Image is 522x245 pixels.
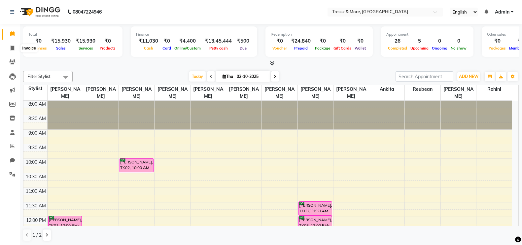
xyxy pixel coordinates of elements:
[27,144,47,151] div: 9:30 AM
[495,9,509,16] span: Admin
[120,158,153,172] div: [PERSON_NAME], TK02, 10:00 AM-10:30 AM, HAIR - Below Blowseline (Blowdry)
[293,46,309,51] span: Prepaid
[409,37,430,45] div: 5
[24,202,47,209] div: 11:30 AM
[396,71,453,82] input: Search Appointment
[234,37,252,45] div: ₹500
[332,37,353,45] div: ₹0
[487,37,507,45] div: ₹0
[21,45,38,52] div: Invoice
[405,85,440,93] span: Reubean
[430,46,449,51] span: Ongoing
[299,202,332,215] div: [PERSON_NAME], TK03, 11:30 AM-12:00 PM, THREADING - Eyebrow (Thread)
[271,46,289,51] span: Voucher
[208,46,229,51] span: Petty cash
[235,72,268,82] input: 2025-10-02
[313,37,332,45] div: ₹0
[24,173,47,180] div: 10:30 AM
[27,130,47,137] div: 9:00 AM
[27,74,51,79] span: Filter Stylist
[48,85,83,100] span: [PERSON_NAME]
[271,32,367,37] div: Redemption
[28,32,117,37] div: Total
[221,74,235,79] span: Thu
[313,46,332,51] span: Package
[202,37,234,45] div: ₹13,45,444
[136,37,161,45] div: ₹11,030
[449,37,468,45] div: 0
[136,32,252,37] div: Finance
[27,101,47,108] div: 8:00 AM
[161,46,173,51] span: Card
[73,3,102,21] b: 08047224946
[161,37,173,45] div: ₹0
[299,216,332,237] div: [PERSON_NAME], TK03, 12:00 PM-12:45 PM, WAXING - Full Legs (Chocolate)
[23,85,47,92] div: Stylist
[27,115,47,122] div: 8:30 AM
[271,37,289,45] div: ₹0
[289,37,313,45] div: ₹24,840
[142,46,155,51] span: Cash
[226,85,261,100] span: [PERSON_NAME]
[119,85,154,100] span: [PERSON_NAME]
[332,46,353,51] span: Gift Cards
[449,46,468,51] span: No show
[298,85,333,100] span: [PERSON_NAME]
[459,74,478,79] span: ADD NEW
[369,85,404,93] span: Ankita
[24,188,47,195] div: 11:00 AM
[430,37,449,45] div: 0
[17,3,62,21] img: logo
[155,85,190,100] span: [PERSON_NAME]
[77,46,95,51] span: Services
[386,32,468,37] div: Appointment
[173,46,202,51] span: Online/Custom
[262,85,297,100] span: [PERSON_NAME]
[441,85,476,100] span: [PERSON_NAME]
[386,37,409,45] div: 26
[25,217,47,224] div: 12:00 PM
[32,232,42,239] span: 1 / 2
[238,46,248,51] span: Due
[409,46,430,51] span: Upcoming
[83,85,119,100] span: [PERSON_NAME]
[386,46,409,51] span: Completed
[189,71,206,82] span: Today
[333,85,369,100] span: [PERSON_NAME]
[24,159,47,166] div: 10:00 AM
[98,37,117,45] div: ₹0
[49,37,73,45] div: ₹15,930
[353,37,367,45] div: ₹0
[73,37,98,45] div: ₹15,930
[487,46,507,51] span: Packages
[476,85,512,93] span: Rohini
[98,46,117,51] span: Products
[173,37,202,45] div: ₹4,400
[191,85,226,100] span: [PERSON_NAME]
[457,72,480,81] button: ADD NEW
[54,46,67,51] span: Sales
[28,37,49,45] div: ₹0
[353,46,367,51] span: Wallet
